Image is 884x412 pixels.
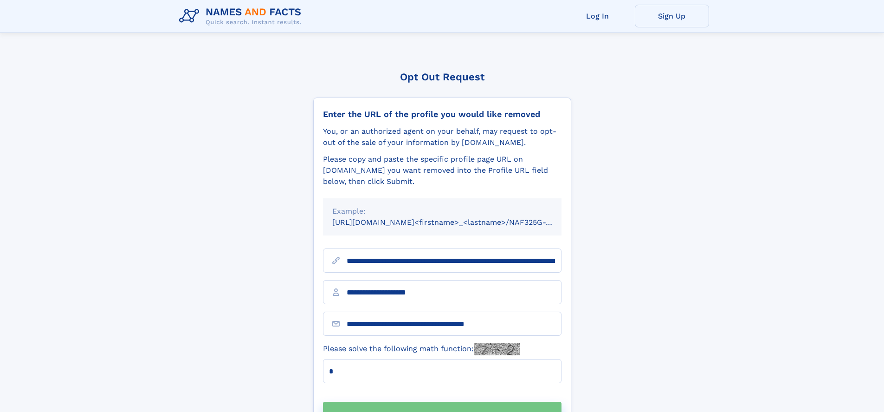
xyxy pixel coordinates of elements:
[313,71,571,83] div: Opt Out Request
[323,154,561,187] div: Please copy and paste the specific profile page URL on [DOMAIN_NAME] you want removed into the Pr...
[175,4,309,29] img: Logo Names and Facts
[332,218,579,227] small: [URL][DOMAIN_NAME]<firstname>_<lastname>/NAF325G-xxxxxxxx
[635,5,709,27] a: Sign Up
[323,109,561,119] div: Enter the URL of the profile you would like removed
[323,126,561,148] div: You, or an authorized agent on your behalf, may request to opt-out of the sale of your informatio...
[561,5,635,27] a: Log In
[332,206,552,217] div: Example:
[323,343,520,355] label: Please solve the following math function:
